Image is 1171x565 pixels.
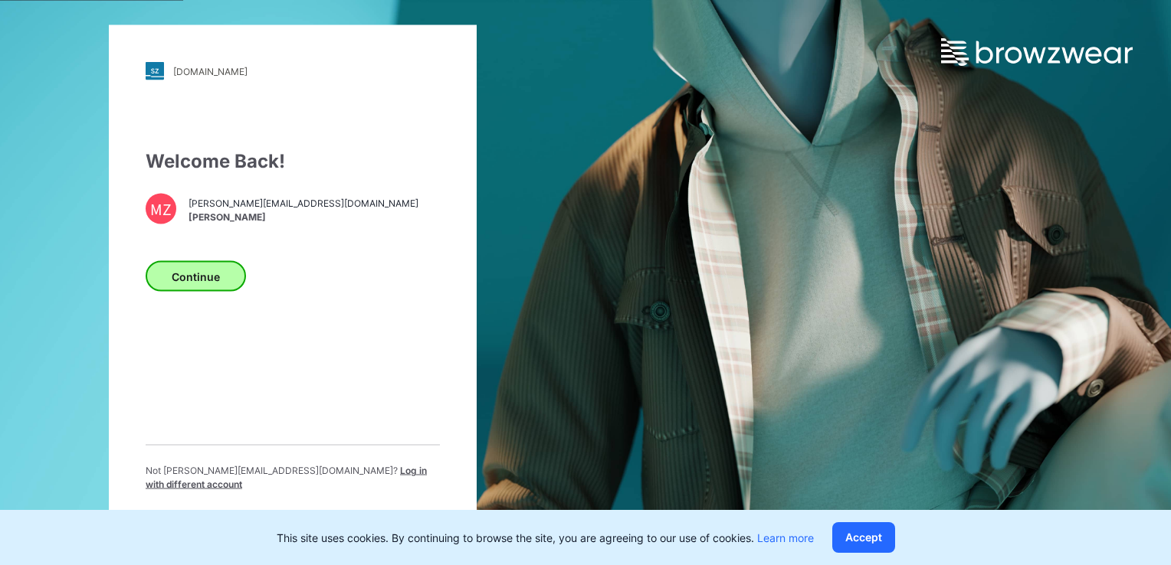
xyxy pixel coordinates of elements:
[757,531,814,544] a: Learn more
[277,530,814,546] p: This site uses cookies. By continuing to browse the site, you are agreeing to our use of cookies.
[146,194,176,224] div: MZ
[173,65,248,77] div: [DOMAIN_NAME]
[146,464,440,492] p: Not [PERSON_NAME][EMAIL_ADDRESS][DOMAIN_NAME] ?
[832,522,895,553] button: Accept
[189,210,418,224] span: [PERSON_NAME]
[146,261,246,292] button: Continue
[146,62,440,80] a: [DOMAIN_NAME]
[146,62,164,80] img: stylezone-logo.562084cfcfab977791bfbf7441f1a819.svg
[189,196,418,210] span: [PERSON_NAME][EMAIL_ADDRESS][DOMAIN_NAME]
[146,148,440,175] div: Welcome Back!
[941,38,1133,66] img: browzwear-logo.e42bd6dac1945053ebaf764b6aa21510.svg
